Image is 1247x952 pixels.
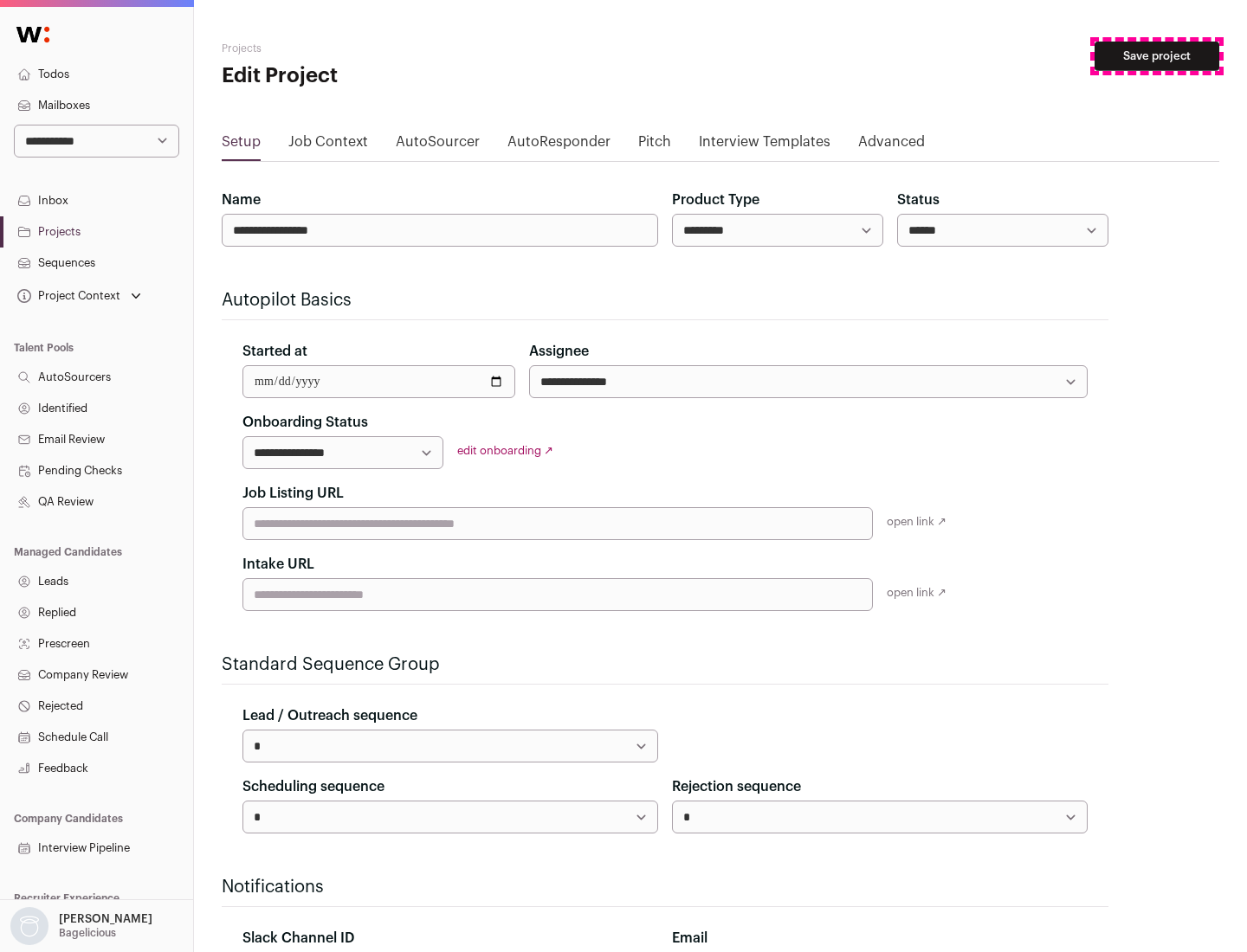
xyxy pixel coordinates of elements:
[7,17,59,52] img: Wellfound
[242,928,354,949] label: Slack Channel ID
[507,132,611,159] a: AutoResponder
[242,554,314,575] label: Intake URL
[288,132,368,159] a: Job Context
[672,928,1088,949] div: Email
[14,289,120,303] div: Project Context
[242,776,384,797] label: Scheduling sequence
[672,776,801,797] label: Rejection sequence
[858,132,925,159] a: Advanced
[897,190,940,210] label: Status
[529,341,589,362] label: Assignee
[222,132,261,159] a: Setup
[396,132,480,159] a: AutoSourcer
[14,284,145,308] button: Open dropdown
[242,483,344,504] label: Job Listing URL
[638,132,671,159] a: Pitch
[10,907,48,945] img: nopic.png
[672,190,759,210] label: Product Type
[222,62,554,90] h1: Edit Project
[457,445,553,456] a: edit onboarding ↗
[7,907,156,945] button: Open dropdown
[59,926,116,940] p: Bagelicious
[222,42,554,55] h2: Projects
[699,132,830,159] a: Interview Templates
[242,705,417,726] label: Lead / Outreach sequence
[222,875,1108,899] h2: Notifications
[59,912,152,926] p: [PERSON_NAME]
[222,288,1108,312] h2: Autopilot Basics
[242,412,368,433] label: Onboarding Status
[222,190,261,210] label: Name
[222,653,1108,677] h2: Standard Sequence Group
[242,341,307,362] label: Started at
[1095,42,1219,71] button: Save project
